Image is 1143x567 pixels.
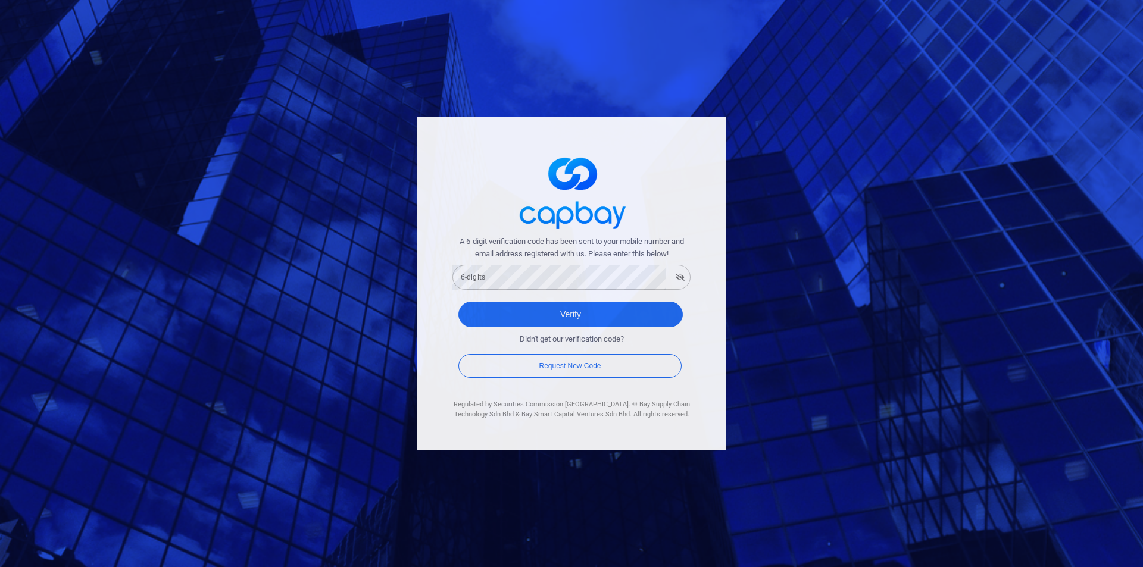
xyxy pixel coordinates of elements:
[452,399,691,420] div: Regulated by Securities Commission [GEOGRAPHIC_DATA]. © Bay Supply Chain Technology Sdn Bhd & Bay...
[520,333,624,346] span: Didn't get our verification code?
[452,236,691,261] span: A 6-digit verification code has been sent to your mobile number and email address registered with...
[512,147,631,236] img: logo
[458,302,683,327] button: Verify
[458,354,682,378] button: Request New Code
